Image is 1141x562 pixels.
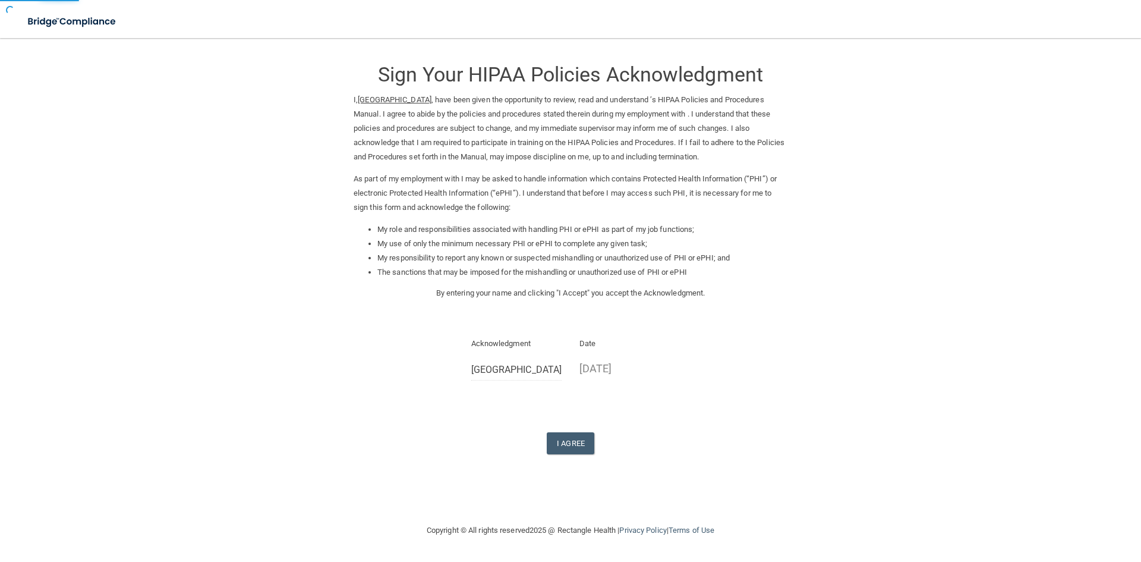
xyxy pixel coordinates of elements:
[354,172,787,215] p: As part of my employment with I may be asked to handle information which contains Protected Healt...
[354,93,787,164] p: I, , have been given the opportunity to review, read and understand ’s HIPAA Policies and Procedu...
[377,237,787,251] li: My use of only the minimum necessary PHI or ePHI to complete any given task;
[471,359,562,381] input: Full Name
[579,337,670,351] p: Date
[358,95,431,104] ins: [GEOGRAPHIC_DATA]
[547,432,594,454] button: I Agree
[471,337,562,351] p: Acknowledgment
[354,286,787,300] p: By entering your name and clicking "I Accept" you accept the Acknowledgment.
[935,478,1127,525] iframe: Drift Widget Chat Controller
[18,10,127,34] img: bridge_compliance_login_screen.278c3ca4.svg
[619,526,666,535] a: Privacy Policy
[579,359,670,378] p: [DATE]
[377,265,787,280] li: The sanctions that may be imposed for the mishandling or unauthorized use of PHI or ePHI
[669,526,714,535] a: Terms of Use
[354,64,787,86] h3: Sign Your HIPAA Policies Acknowledgment
[377,251,787,265] li: My responsibility to report any known or suspected mishandling or unauthorized use of PHI or ePHI...
[377,222,787,237] li: My role and responsibilities associated with handling PHI or ePHI as part of my job functions;
[354,511,787,550] div: Copyright © All rights reserved 2025 @ Rectangle Health | |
